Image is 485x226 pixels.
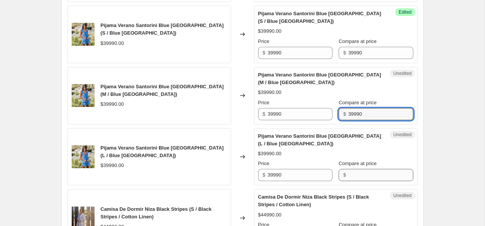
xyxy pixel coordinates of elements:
span: Pijama Verano Santorini Blue [GEOGRAPHIC_DATA] (M / Blue [GEOGRAPHIC_DATA]) [101,84,224,97]
span: $ [343,172,346,178]
span: Compare at price [339,38,377,44]
span: $ [343,50,346,56]
span: Compare at price [339,100,377,105]
span: Camisa De Dormir Niza Black Stripes (S / Black Stripes / Cotton Linen) [258,194,369,207]
div: $44990.00 [258,211,281,219]
span: Camisa De Dormir Niza Black Stripes (S / Black Stripes / Cotton Linen) [101,206,212,220]
span: Edited [398,9,411,15]
div: $39990.00 [258,150,281,158]
span: Compare at price [339,161,377,166]
span: Unedited [393,70,411,76]
div: $39990.00 [101,100,124,108]
span: Pijama Verano Santorini Blue [GEOGRAPHIC_DATA] (S / Blue [GEOGRAPHIC_DATA]) [258,11,381,24]
img: 5D8A7119_80x.jpg [72,145,95,168]
img: 5D8A7119_80x.jpg [72,23,95,46]
span: Pijama Verano Santorini Blue [GEOGRAPHIC_DATA] (L / Blue [GEOGRAPHIC_DATA]) [258,133,381,146]
span: Unedited [393,132,411,138]
span: Pijama Verano Santorini Blue [GEOGRAPHIC_DATA] (S / Blue [GEOGRAPHIC_DATA]) [101,22,224,36]
span: Unedited [393,193,411,199]
span: Price [258,161,270,166]
span: Pijama Verano Santorini Blue [GEOGRAPHIC_DATA] (L / Blue [GEOGRAPHIC_DATA]) [101,145,224,158]
div: $39990.00 [258,27,281,35]
span: $ [263,111,265,117]
div: $39990.00 [258,89,281,96]
div: $39990.00 [101,162,124,169]
span: Price [258,38,270,44]
span: $ [263,50,265,56]
span: Price [258,100,270,105]
div: $39990.00 [101,40,124,47]
span: $ [343,111,346,117]
span: Pijama Verano Santorini Blue [GEOGRAPHIC_DATA] (M / Blue [GEOGRAPHIC_DATA]) [258,72,381,85]
img: 5D8A7119_80x.jpg [72,84,95,107]
span: $ [263,172,265,178]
